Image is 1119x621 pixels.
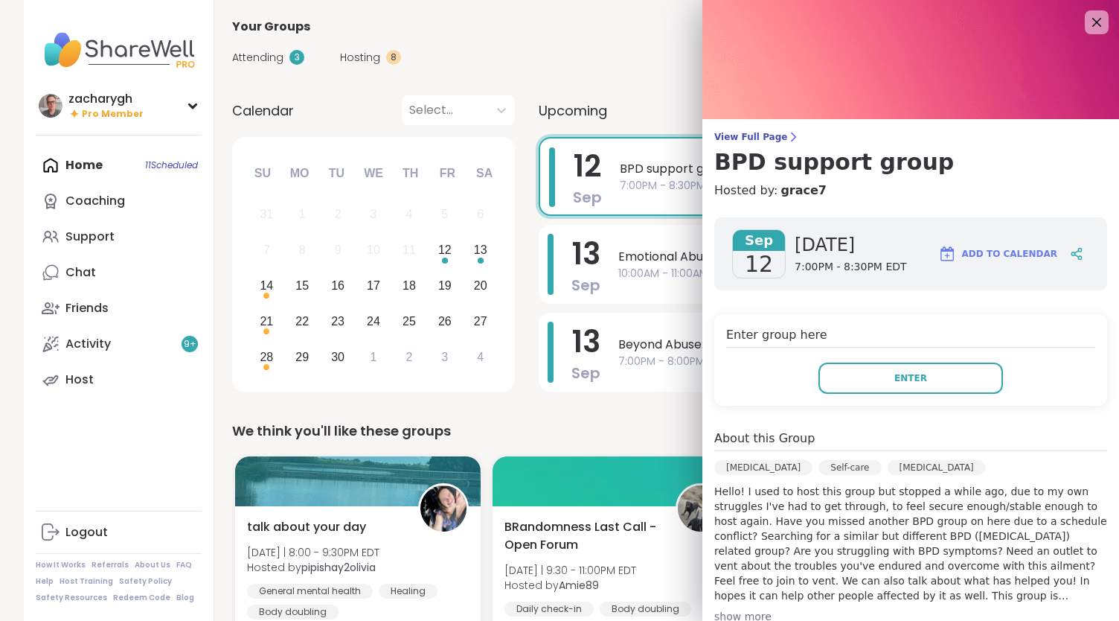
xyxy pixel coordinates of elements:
div: Sa [468,157,501,190]
div: 31 [260,204,273,224]
span: [DATE] | 8:00 - 9:30PM EDT [247,545,379,560]
b: pipishay2olivia [301,560,376,575]
button: Enter [818,363,1003,394]
div: Support [65,229,115,245]
span: BPD support group [620,160,1049,178]
a: View Full PageBPD support group [714,131,1107,176]
div: Choose Wednesday, September 17th, 2025 [358,270,390,302]
a: Activity9+ [36,326,202,362]
p: Hello! I used to host this group but stopped a while ago, due to my own struggles I've had to get... [714,484,1107,603]
div: month 2025-09 [249,197,498,375]
a: Help [36,576,54,587]
div: Activity [65,336,111,352]
div: Daily check-in [504,602,594,617]
div: Friends [65,300,109,316]
div: Body doubling [600,602,691,617]
div: General mental health [247,584,373,599]
div: Not available Wednesday, September 10th, 2025 [358,235,390,267]
a: FAQ [176,560,192,570]
div: 1 [299,204,306,224]
h4: Enter group here [726,326,1095,348]
div: We [357,157,390,190]
div: Th [394,157,427,190]
span: 13 [572,321,600,363]
div: 3 [371,204,377,224]
div: Not available Tuesday, September 2nd, 2025 [322,199,354,231]
div: 27 [474,311,487,331]
div: Not available Wednesday, September 3rd, 2025 [358,199,390,231]
div: 8 [386,50,401,65]
div: Choose Thursday, September 18th, 2025 [394,270,426,302]
a: Friends [36,290,202,326]
span: Upcoming [539,101,607,121]
div: 8 [299,240,306,260]
div: 3 [289,50,304,65]
div: Not available Saturday, September 6th, 2025 [464,199,496,231]
div: Choose Sunday, September 28th, 2025 [251,341,283,373]
div: zacharygh [68,91,144,107]
div: Not available Monday, September 1st, 2025 [286,199,318,231]
div: Choose Wednesday, September 24th, 2025 [358,305,390,337]
a: Safety Policy [119,576,172,587]
div: Choose Friday, September 19th, 2025 [429,270,461,302]
span: 12 [574,145,601,187]
div: We think you'll like these groups [232,421,1077,442]
iframe: Spotlight [181,194,193,206]
a: Blog [176,593,194,603]
div: 18 [403,276,416,296]
div: Choose Tuesday, September 23rd, 2025 [322,305,354,337]
div: Coaching [65,193,125,209]
span: 7:00PM - 8:30PM EDT [795,260,907,275]
b: Amie89 [559,578,599,593]
a: Host [36,362,202,398]
div: Not available Sunday, August 31st, 2025 [251,199,283,231]
div: Self-care [818,460,881,475]
div: Choose Friday, September 26th, 2025 [429,305,461,337]
div: 15 [295,276,309,296]
a: Logout [36,515,202,550]
div: 21 [260,311,273,331]
a: Safety Resources [36,593,107,603]
div: Host [65,372,94,388]
div: Fr [431,157,464,190]
a: Coaching [36,183,202,219]
div: Choose Saturday, September 20th, 2025 [464,270,496,302]
div: Choose Friday, October 3rd, 2025 [429,341,461,373]
div: 23 [331,311,344,331]
a: grace7 [780,182,827,200]
div: 20 [474,276,487,296]
span: Sep [571,363,600,383]
div: 4 [405,204,412,224]
a: Referrals [92,560,129,570]
div: Choose Saturday, September 27th, 2025 [464,305,496,337]
div: 9 [335,240,342,260]
div: Healing [379,584,437,599]
div: Not available Thursday, September 4th, 2025 [394,199,426,231]
span: BRandomness Last Call - Open Forum [504,518,659,554]
div: Body doubling [247,605,339,620]
div: Choose Tuesday, September 16th, 2025 [322,270,354,302]
div: 26 [438,311,452,331]
div: 16 [331,276,344,296]
div: 24 [367,311,380,331]
div: Choose Saturday, September 13th, 2025 [464,235,496,267]
div: [MEDICAL_DATA] [888,460,986,475]
a: Host Training [60,576,113,587]
span: Hosted by [504,578,636,593]
div: Choose Monday, September 15th, 2025 [286,270,318,302]
div: 6 [477,204,484,224]
div: Not available Thursday, September 11th, 2025 [394,235,426,267]
div: Mo [283,157,315,190]
span: 12 [745,251,773,278]
div: Choose Sunday, September 14th, 2025 [251,270,283,302]
div: 4 [477,347,484,367]
a: About Us [135,560,170,570]
div: 10 [367,240,380,260]
div: Logout [65,524,108,541]
div: Choose Monday, September 29th, 2025 [286,341,318,373]
h4: About this Group [714,430,815,448]
img: ShareWell Logomark [938,245,956,263]
div: [MEDICAL_DATA] [714,460,812,475]
div: Choose Monday, September 22nd, 2025 [286,305,318,337]
span: Sep [571,275,600,296]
